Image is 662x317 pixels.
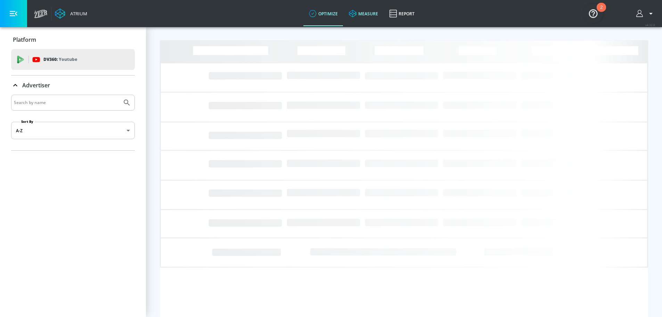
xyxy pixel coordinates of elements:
p: Platform [13,36,36,43]
a: Report [384,1,420,26]
span: v 4.32.0 [645,23,655,27]
p: DV360: [43,56,77,63]
a: optimize [303,1,343,26]
a: Atrium [55,8,87,19]
input: Search by name [14,98,119,107]
div: A-Z [11,122,135,139]
a: measure [343,1,384,26]
div: Advertiser [11,76,135,95]
div: Advertiser [11,95,135,150]
nav: list of Advertiser [11,145,135,150]
button: Open Resource Center, 2 new notifications [583,3,603,23]
p: Youtube [59,56,77,63]
div: DV360: Youtube [11,49,135,70]
label: Sort By [20,119,35,124]
div: Atrium [67,10,87,17]
div: 2 [600,7,603,16]
div: Platform [11,30,135,49]
p: Advertiser [22,81,50,89]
